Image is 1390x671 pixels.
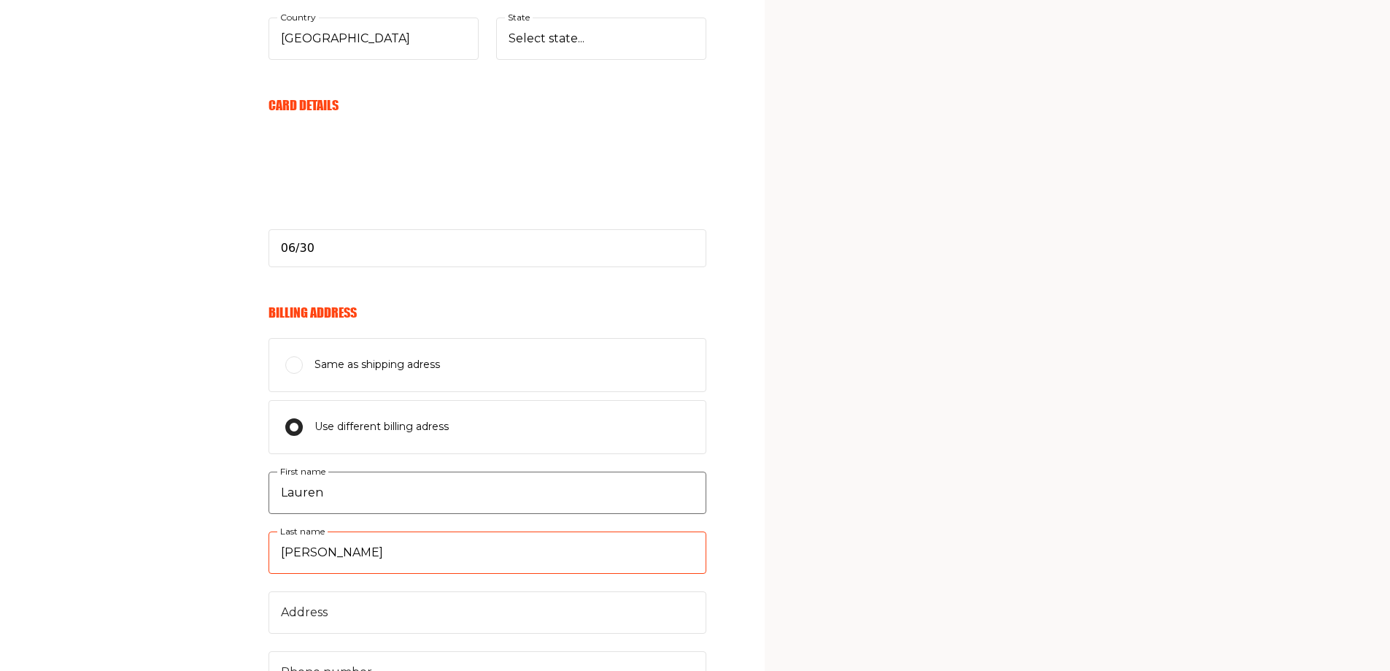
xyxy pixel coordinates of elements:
[505,9,533,26] label: State
[269,18,479,60] select: Country
[269,130,706,239] iframe: card
[314,418,449,436] span: Use different billing adress
[314,356,440,374] span: Same as shipping adress
[277,524,328,540] label: Last name
[269,472,706,514] input: First name
[269,229,706,267] input: Please enter a valid expiration date in the format MM/YY
[277,9,319,26] label: Country
[496,18,706,60] select: State
[269,591,706,634] input: Address
[269,97,706,113] h6: Card Details
[269,532,706,574] input: Last name
[285,418,303,436] input: Use different billing adress
[285,356,303,374] input: Same as shipping adress
[269,304,706,321] h6: Billing Address
[269,180,706,289] iframe: cvv
[277,464,328,480] label: First name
